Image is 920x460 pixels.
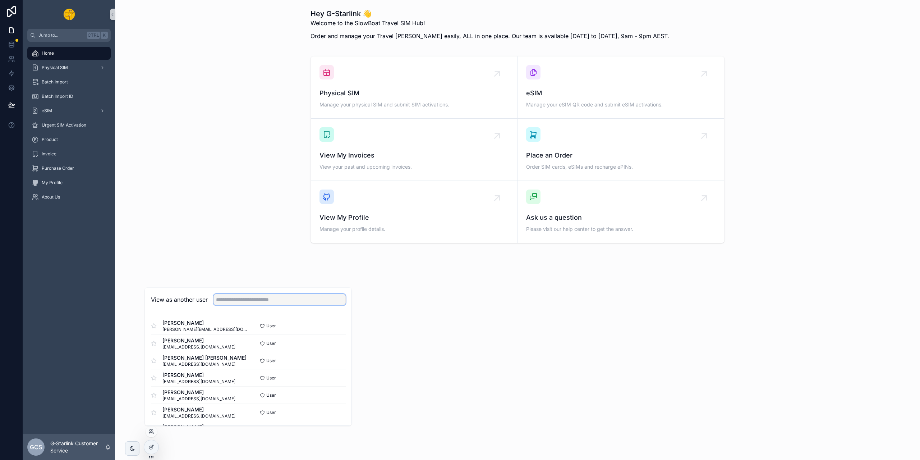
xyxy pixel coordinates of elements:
[27,191,111,204] a: About Us
[162,337,235,344] span: [PERSON_NAME]
[151,295,208,304] h2: View as another user
[27,90,111,103] a: Batch Import ID
[162,344,235,350] span: [EMAIL_ADDRESS][DOMAIN_NAME]
[310,9,669,19] h1: Hey G-Starlink 👋
[162,406,235,413] span: [PERSON_NAME]
[27,133,111,146] a: Product
[162,354,247,361] span: [PERSON_NAME] [PERSON_NAME]
[319,226,509,233] span: Manage your profile details.
[311,56,517,119] a: Physical SIMManage your physical SIM and submit SIM activations.
[42,122,86,128] span: Urgent SIM Activation
[42,65,68,70] span: Physical SIM
[526,101,716,108] span: Manage your eSIM QR code and submit eSIM activations.
[42,108,52,114] span: eSIM
[42,79,68,85] span: Batch Import
[319,101,509,108] span: Manage your physical SIM and submit SIM activations.
[23,42,115,213] div: scrollable content
[101,32,107,38] span: K
[319,150,509,160] span: View My Invoices
[526,88,716,98] span: eSIM
[38,32,84,38] span: Jump to...
[42,137,58,142] span: Product
[266,357,276,363] span: User
[319,163,509,170] span: View your past and upcoming invoices.
[63,9,75,20] img: App logo
[42,151,56,157] span: Invoice
[526,150,716,160] span: Place an Order
[310,19,669,27] p: Welcome to the SlowBoat Travel SIM Hub!
[27,176,111,189] a: My Profile
[27,147,111,160] a: Invoice
[162,319,248,327] span: [PERSON_NAME]
[310,32,669,40] p: Order and manage your Travel [PERSON_NAME] easily, ALL in one place. Our team is available [DATE]...
[266,392,276,398] span: User
[42,194,60,200] span: About Us
[319,213,509,223] span: View My Profile
[27,162,111,175] a: Purchase Order
[311,119,517,181] a: View My InvoicesView your past and upcoming invoices.
[27,61,111,74] a: Physical SIM
[42,180,63,186] span: My Profile
[319,88,509,98] span: Physical SIM
[162,396,235,401] span: [EMAIL_ADDRESS][DOMAIN_NAME]
[266,323,276,329] span: User
[266,409,276,415] span: User
[42,94,73,99] span: Batch Import ID
[162,388,235,396] span: [PERSON_NAME]
[162,413,235,419] span: [EMAIL_ADDRESS][DOMAIN_NAME]
[87,32,100,39] span: Ctrl
[162,423,248,430] span: [PERSON_NAME]
[311,181,517,243] a: View My ProfileManage your profile details.
[27,104,111,117] a: eSIM
[162,378,235,384] span: [EMAIL_ADDRESS][DOMAIN_NAME]
[517,181,724,243] a: Ask us a questionPlease visit our help center to get the answer.
[266,340,276,346] span: User
[162,327,248,332] span: [PERSON_NAME][EMAIL_ADDRESS][DOMAIN_NAME]
[27,119,111,132] a: Urgent SIM Activation
[526,213,716,223] span: Ask us a question
[526,163,716,170] span: Order SIM cards, eSIMs and recharge ePINs.
[27,29,111,42] button: Jump to...CtrlK
[42,50,54,56] span: Home
[162,371,235,378] span: [PERSON_NAME]
[517,56,724,119] a: eSIMManage your eSIM QR code and submit eSIM activations.
[42,165,74,171] span: Purchase Order
[266,375,276,381] span: User
[27,47,111,60] a: Home
[27,76,111,88] a: Batch Import
[50,440,105,454] p: G-Starlink Customer Service
[517,119,724,181] a: Place an OrderOrder SIM cards, eSIMs and recharge ePINs.
[30,443,42,451] span: GCS
[162,361,247,367] span: [EMAIL_ADDRESS][DOMAIN_NAME]
[526,226,716,233] span: Please visit our help center to get the answer.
